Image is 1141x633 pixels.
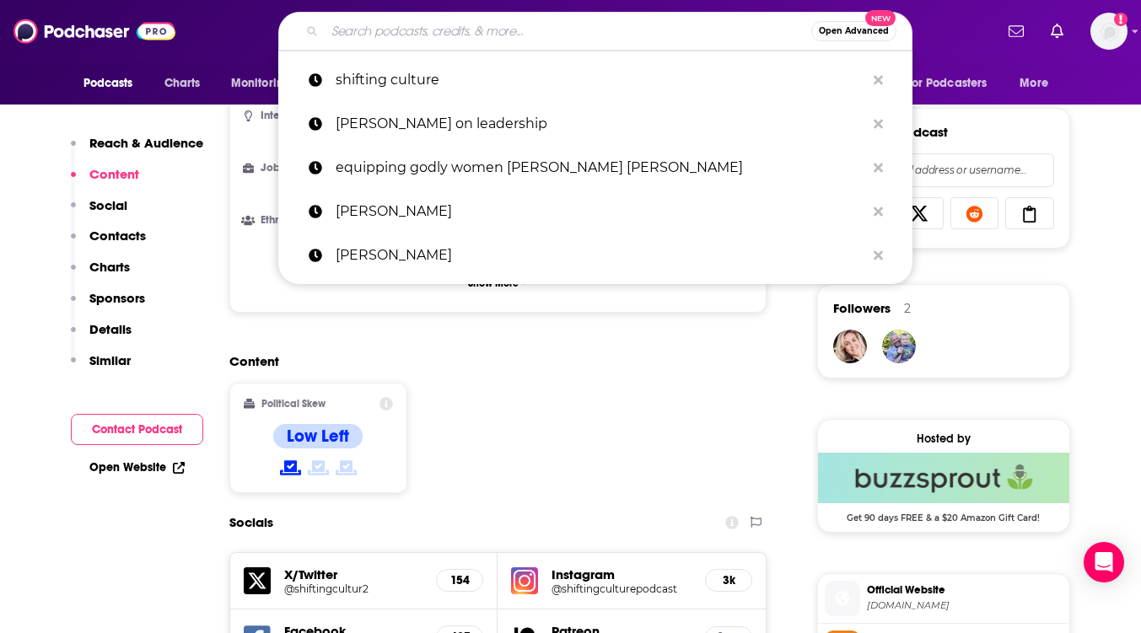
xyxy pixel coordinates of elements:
[907,72,988,95] span: For Podcasters
[244,215,342,226] h3: Ethnicities
[825,581,1063,616] a: Official Website[DOMAIN_NAME]
[89,166,139,182] p: Content
[1002,17,1031,46] a: Show notifications dropdown
[13,15,175,47] img: Podchaser - Follow, Share and Rate Podcasts
[818,432,1069,446] div: Hosted by
[511,567,538,594] img: iconImage
[325,18,811,45] input: Search podcasts, credits, & more...
[83,72,133,95] span: Podcasts
[278,233,912,277] a: [PERSON_NAME]
[336,58,865,102] p: shifting culture
[1090,13,1128,50] button: Show profile menu
[867,599,1063,612] span: shiftingculturepodcast.com
[1114,13,1128,26] svg: Add a profile image
[895,197,944,229] a: Share on X/Twitter
[278,146,912,190] a: equipping godly women [PERSON_NAME] [PERSON_NAME]
[1005,197,1054,229] a: Copy Link
[261,398,326,410] h2: Political Skew
[848,154,1040,186] input: Email address or username...
[1044,17,1070,46] a: Show notifications dropdown
[818,453,1069,503] img: Buzzsprout Deal: Get 90 days FREE & a $20 Amazon Gift Card!
[1020,72,1048,95] span: More
[71,197,127,228] button: Social
[71,228,146,259] button: Contacts
[89,352,131,368] p: Similar
[244,110,342,121] h3: Interests
[164,72,201,95] span: Charts
[1008,67,1069,99] button: open menu
[219,67,313,99] button: open menu
[811,21,896,41] button: Open AdvancedNew
[278,12,912,51] div: Search podcasts, credits, & more...
[336,190,865,233] p: ed stetzer
[450,573,469,587] h5: 154
[719,573,738,587] h5: 3k
[278,190,912,233] a: [PERSON_NAME]
[819,27,889,35] span: Open Advanced
[336,102,865,146] p: rainer on leadership
[833,330,867,363] img: kkclayton
[284,566,423,582] h5: X/Twitter
[71,290,145,321] button: Sponsors
[89,197,127,213] p: Social
[950,197,999,229] a: Share on Reddit
[818,503,1069,523] span: Get 90 days FREE & a $20 Amazon Gift Card!
[71,135,203,166] button: Reach & Audience
[904,301,911,316] div: 2
[71,166,139,197] button: Content
[153,67,211,99] a: Charts
[72,67,155,99] button: open menu
[1090,13,1128,50] img: User Profile
[833,153,1054,187] div: Search followers
[244,163,342,174] h3: Jobs
[896,67,1012,99] button: open menu
[229,353,754,369] h2: Content
[882,330,916,363] img: jjohnson46
[287,426,349,447] h4: Low Left
[1090,13,1128,50] span: Logged in as Andrea1206
[89,460,185,475] a: Open Website
[833,300,891,316] span: Followers
[231,72,291,95] span: Monitoring
[89,259,130,275] p: Charts
[552,566,692,582] h5: Instagram
[336,146,865,190] p: equipping godly women brittany ann
[278,102,912,146] a: [PERSON_NAME] on leadership
[244,267,753,298] button: Show More
[284,582,423,595] a: @shiftingcultur2
[89,228,146,244] p: Contacts
[71,321,132,352] button: Details
[229,507,273,539] h2: Socials
[818,453,1069,522] a: Buzzsprout Deal: Get 90 days FREE & a $20 Amazon Gift Card!
[336,233,865,277] p: beth moore
[1084,542,1124,582] div: Open Intercom Messenger
[71,352,131,384] button: Similar
[89,135,203,151] p: Reach & Audience
[867,582,1063,598] span: Official Website
[71,414,203,445] button: Contact Podcast
[89,290,145,306] p: Sponsors
[278,58,912,102] a: shifting culture
[89,321,132,337] p: Details
[552,582,692,595] a: @shiftingculturepodcast
[71,259,130,290] button: Charts
[865,10,896,26] span: New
